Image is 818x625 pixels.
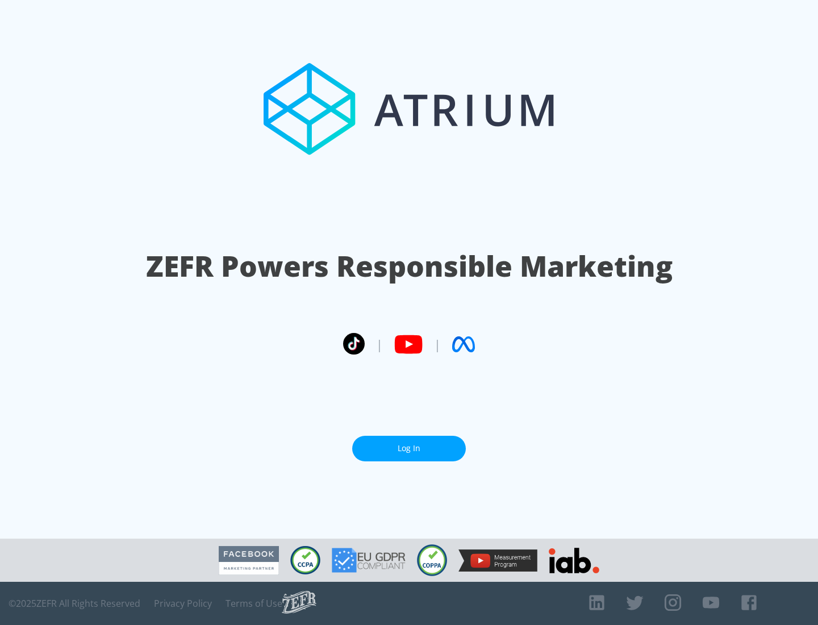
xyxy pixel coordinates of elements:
img: Facebook Marketing Partner [219,546,279,575]
h1: ZEFR Powers Responsible Marketing [146,247,673,286]
a: Terms of Use [226,598,282,609]
a: Log In [352,436,466,461]
img: COPPA Compliant [417,544,447,576]
img: YouTube Measurement Program [458,549,537,572]
span: | [376,336,383,353]
a: Privacy Policy [154,598,212,609]
img: GDPR Compliant [332,548,406,573]
img: IAB [549,548,599,573]
span: © 2025 ZEFR All Rights Reserved [9,598,140,609]
img: CCPA Compliant [290,546,320,574]
span: | [434,336,441,353]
